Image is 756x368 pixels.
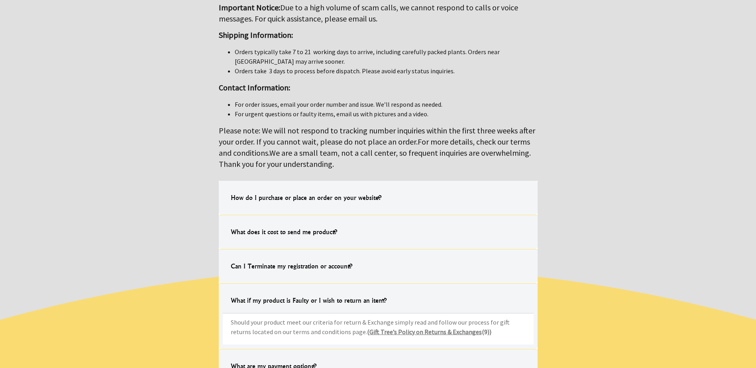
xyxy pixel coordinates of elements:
[223,219,345,245] h4: What does it cost to send me product?
[231,317,526,337] p: Should your product meet our criteria for return & Exchange simply read and follow our process fo...
[235,66,538,76] li: Orders take 3 days to process before dispatch. Please avoid early status inquiries.
[235,47,538,66] li: Orders typically take 7 to 21 working days to arrive, including carefully packed plants. Orders n...
[219,82,290,92] strong: Contact Information:
[219,2,280,12] strong: Important Notice:
[219,2,518,23] big: Due to a high volume of scam calls, we cannot respond to calls or voice messages. For quick assis...
[223,185,389,210] h4: How do I purchase or place an order on your website?
[235,100,538,109] li: For order issues, email your order number and issue. We’ll respond as needed.
[223,288,395,313] h4: What if my product is Faulty or I wish to return an item?
[369,328,482,336] a: Gift Tree’s Policy on Returns & Exchanges
[367,328,491,336] strong: ( (9))
[219,30,293,40] strong: Shipping Information:
[223,253,360,279] h4: Can I Terminate my registration or account?
[235,109,538,119] li: For urgent questions or faulty items, email us with pictures and a video.
[219,125,535,169] big: Please note: We will not respond to tracking number inquiries within the first three weeks after ...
